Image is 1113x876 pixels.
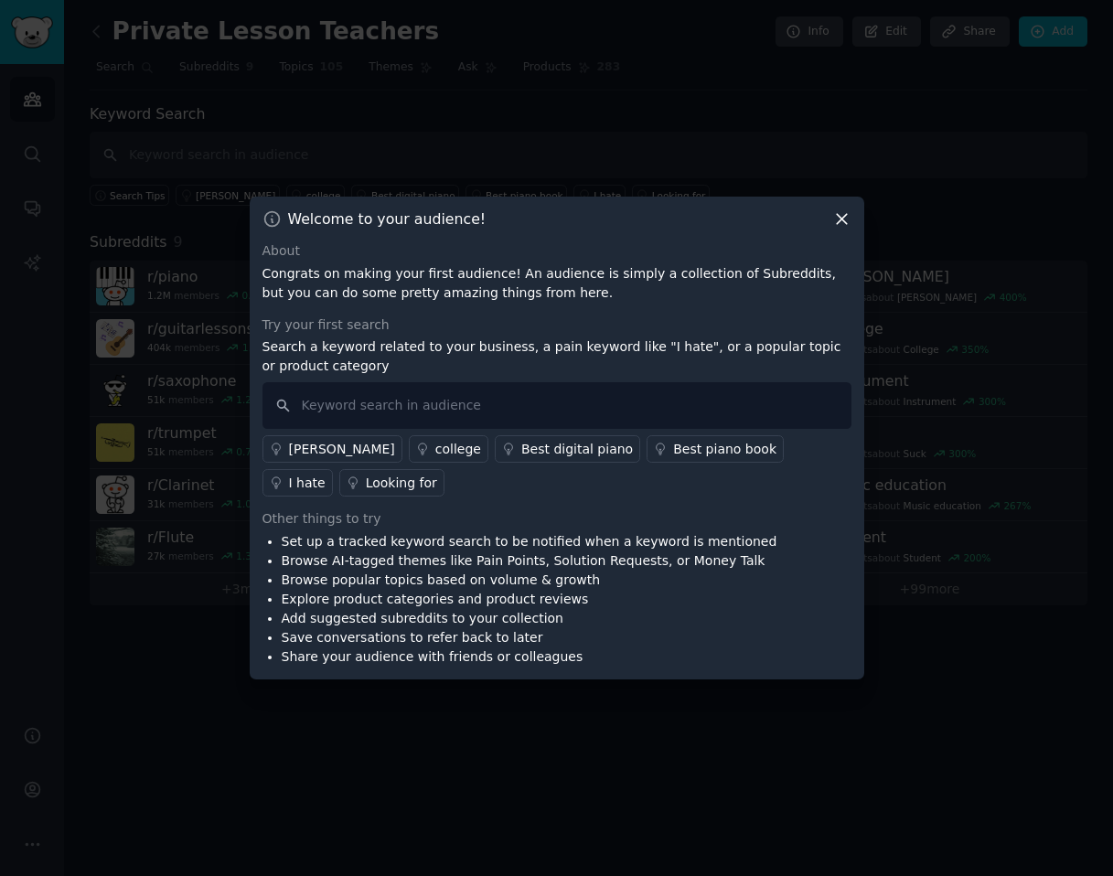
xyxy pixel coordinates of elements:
input: Keyword search in audience [262,382,851,429]
li: Browse popular topics based on volume & growth [282,571,777,590]
a: Best digital piano [495,435,640,463]
div: Other things to try [262,509,851,529]
div: Best digital piano [521,440,633,459]
li: Explore product categories and product reviews [282,590,777,609]
a: I hate [262,469,333,497]
li: Add suggested subreddits to your collection [282,609,777,628]
div: [PERSON_NAME] [289,440,395,459]
p: Search a keyword related to your business, a pain keyword like "I hate", or a popular topic or pr... [262,337,851,376]
li: Set up a tracked keyword search to be notified when a keyword is mentioned [282,532,777,551]
a: Looking for [339,469,444,497]
li: Share your audience with friends or colleagues [282,647,777,667]
li: Browse AI-tagged themes like Pain Points, Solution Requests, or Money Talk [282,551,777,571]
p: Congrats on making your first audience! An audience is simply a collection of Subreddits, but you... [262,264,851,303]
div: Best piano book [673,440,776,459]
a: [PERSON_NAME] [262,435,402,463]
h3: Welcome to your audience! [288,209,487,229]
div: I hate [289,474,326,493]
div: Looking for [366,474,437,493]
div: About [262,241,851,261]
div: Try your first search [262,315,851,335]
li: Save conversations to refer back to later [282,628,777,647]
a: college [409,435,488,463]
div: college [435,440,481,459]
a: Best piano book [647,435,784,463]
